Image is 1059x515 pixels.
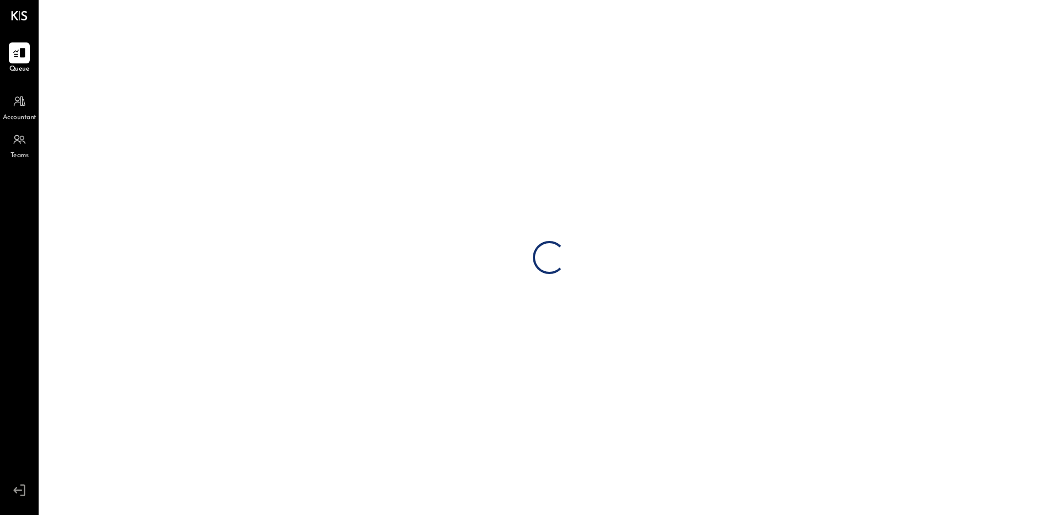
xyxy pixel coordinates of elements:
[10,151,29,161] span: Teams
[3,113,36,123] span: Accountant
[1,91,38,123] a: Accountant
[9,65,30,74] span: Queue
[1,129,38,161] a: Teams
[1,42,38,74] a: Queue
